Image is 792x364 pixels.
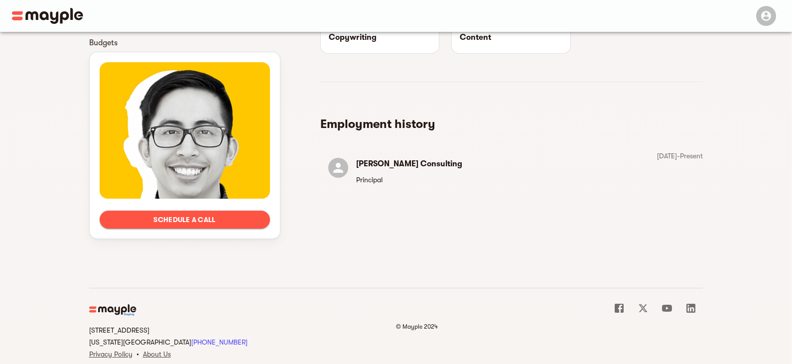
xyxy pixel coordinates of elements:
img: Main logo [12,8,83,24]
p: Copywriting [329,31,431,43]
h6: [PERSON_NAME] Consulting [356,157,462,171]
span: Schedule a call [108,214,262,226]
p: Principal [356,174,462,186]
span: Menu [750,11,780,19]
a: About Us [143,350,171,358]
button: Schedule a call [100,211,270,229]
p: [DATE] - Present [657,150,703,162]
span: © Mayple 2024 [396,323,438,330]
h6: [STREET_ADDRESS] [US_STATE][GEOGRAPHIC_DATA] [89,324,396,348]
a: Privacy Policy [89,350,132,358]
p: Budgets [89,37,280,49]
span: • [136,350,139,358]
a: [PHONE_NUMBER] [191,338,248,346]
h5: Employment history [320,116,695,132]
img: Main logo [89,304,137,316]
p: Content [460,31,562,43]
